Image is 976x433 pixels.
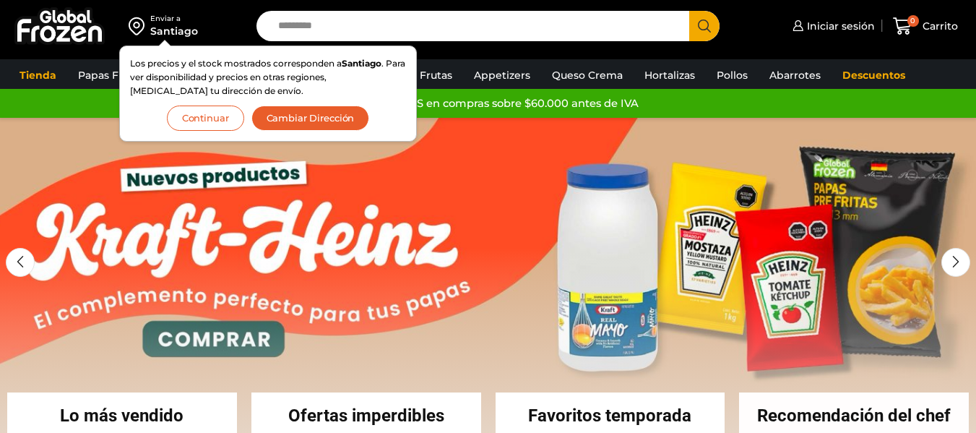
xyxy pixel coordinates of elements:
a: Hortalizas [637,61,702,89]
strong: Santiago [342,58,381,69]
div: Enviar a [150,14,198,24]
p: Los precios y el stock mostrados corresponden a . Para ver disponibilidad y precios en otras regi... [130,56,406,98]
span: Iniciar sesión [803,19,875,33]
h2: Lo más vendido [7,407,237,424]
a: Appetizers [467,61,537,89]
div: Next slide [941,248,970,277]
a: Papas Fritas [71,61,148,89]
span: Carrito [919,19,958,33]
a: Abarrotes [762,61,828,89]
h2: Recomendación del chef [739,407,969,424]
h2: Ofertas imperdibles [251,407,481,424]
h2: Favoritos temporada [496,407,725,424]
a: 0 Carrito [889,9,962,43]
div: Santiago [150,24,198,38]
a: Iniciar sesión [789,12,875,40]
img: address-field-icon.svg [129,14,150,38]
a: Pollos [709,61,755,89]
span: 0 [907,15,919,27]
button: Search button [689,11,720,41]
button: Continuar [167,106,244,131]
a: Queso Crema [545,61,630,89]
a: Descuentos [835,61,912,89]
div: Previous slide [6,248,35,277]
button: Cambiar Dirección [251,106,370,131]
a: Tienda [12,61,64,89]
